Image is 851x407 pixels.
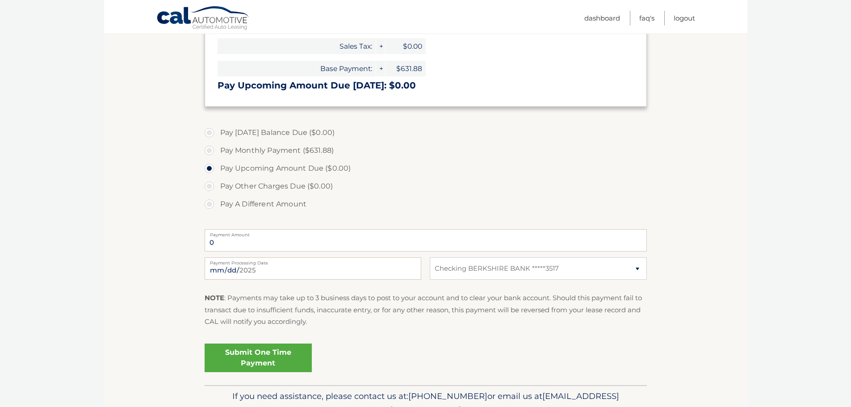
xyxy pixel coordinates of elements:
label: Pay A Different Amount [205,195,647,213]
h3: Pay Upcoming Amount Due [DATE]: $0.00 [218,80,634,91]
span: [PHONE_NUMBER] [408,391,487,401]
span: $0.00 [386,38,426,54]
p: : Payments may take up to 3 business days to post to your account and to clear your bank account.... [205,292,647,327]
label: Pay Other Charges Due ($0.00) [205,177,647,195]
strong: NOTE [205,294,224,302]
span: Base Payment: [218,61,376,76]
span: $631.88 [386,61,426,76]
label: Pay [DATE] Balance Due ($0.00) [205,124,647,142]
label: Pay Monthly Payment ($631.88) [205,142,647,159]
a: Logout [674,11,695,25]
a: Dashboard [584,11,620,25]
label: Pay Upcoming Amount Due ($0.00) [205,159,647,177]
label: Payment Processing Date [205,257,421,264]
a: Submit One Time Payment [205,344,312,372]
input: Payment Date [205,257,421,280]
span: + [376,61,385,76]
span: + [376,38,385,54]
input: Payment Amount [205,229,647,252]
span: Sales Tax: [218,38,376,54]
a: Cal Automotive [156,6,250,32]
label: Payment Amount [205,229,647,236]
a: FAQ's [639,11,654,25]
